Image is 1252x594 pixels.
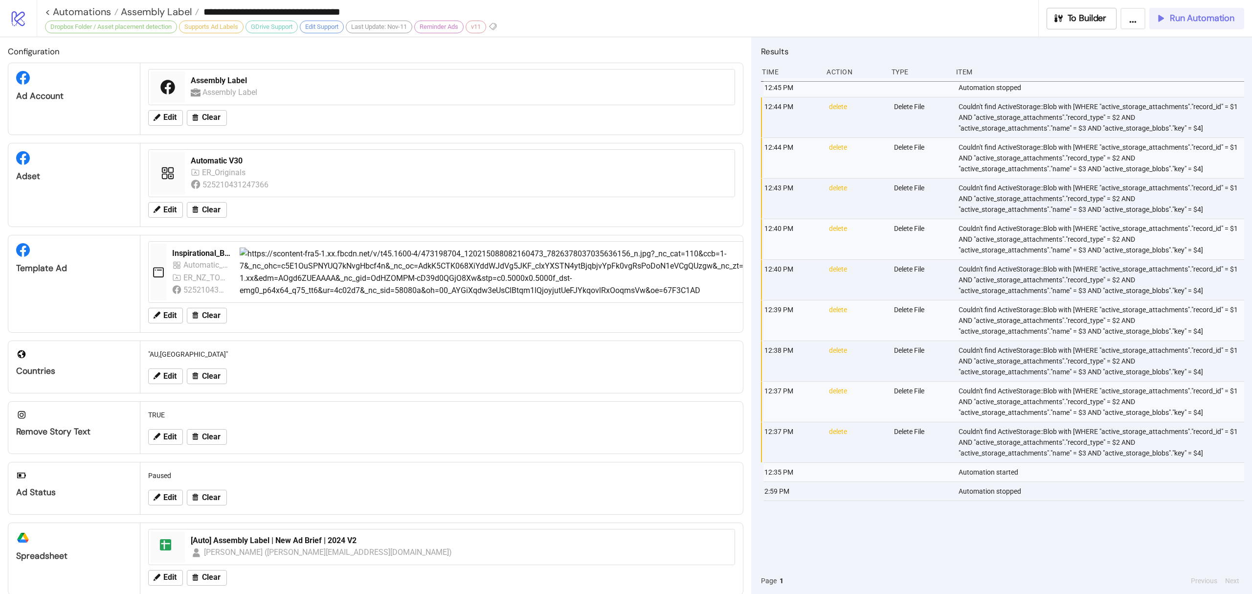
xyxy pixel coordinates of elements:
[179,21,244,33] div: Supports Ad Labels
[893,300,951,341] div: Delete File
[763,97,821,137] div: 12:44 PM
[828,382,886,422] div: delete
[763,382,821,422] div: 12:37 PM
[828,219,886,259] div: delete
[763,422,821,462] div: 12:37 PM
[204,546,452,558] div: [PERSON_NAME] ([PERSON_NAME][EMAIL_ADDRESS][DOMAIN_NAME])
[202,493,221,502] span: Clear
[163,493,177,502] span: Edit
[300,21,344,33] div: Edit Support
[346,21,412,33] div: Last Update: Nov-11
[144,406,739,424] div: TRUE
[893,138,951,178] div: Delete File
[761,63,819,81] div: Time
[958,78,1247,97] div: Automation stopped
[826,63,883,81] div: Action
[1047,8,1117,29] button: To Builder
[16,366,132,377] div: Countries
[763,482,821,501] div: 2:59 PM
[148,202,183,218] button: Edit
[16,91,132,102] div: Ad Account
[163,433,177,441] span: Edit
[958,179,1247,219] div: Couldn't find ActiveStorage::Blob with [WHERE "active_storage_attachments"."record_id" = $1 AND "...
[958,97,1247,137] div: Couldn't find ActiveStorage::Blob with [WHERE "active_storage_attachments"."record_id" = $1 AND "...
[1068,13,1107,24] span: To Builder
[202,311,221,320] span: Clear
[763,138,821,178] div: 12:44 PM
[118,5,192,18] span: Assembly Label
[202,372,221,381] span: Clear
[828,97,886,137] div: delete
[202,433,221,441] span: Clear
[893,260,951,300] div: Delete File
[187,490,227,505] button: Clear
[893,382,951,422] div: Delete File
[763,463,821,481] div: 12:35 PM
[761,575,777,586] span: Page
[202,166,248,179] div: ER_Originals
[1188,575,1220,586] button: Previous
[163,206,177,214] span: Edit
[828,138,886,178] div: delete
[172,248,232,259] div: Inspirational_BAU_Womens_January-Womens-Boxy-Denim_Polished_Image_20250110_NZ
[148,308,183,323] button: Edit
[45,21,177,33] div: Dropbox Folder / Asset placement detection
[246,21,298,33] div: GDrive Support
[466,21,486,33] div: v11
[16,263,132,274] div: Template Ad
[163,573,177,582] span: Edit
[763,219,821,259] div: 12:40 PM
[958,341,1247,381] div: Couldn't find ActiveStorage::Blob with [WHERE "active_storage_attachments"."record_id" = $1 AND "...
[958,300,1247,341] div: Couldn't find ActiveStorage::Blob with [WHERE "active_storage_attachments"."record_id" = $1 AND "...
[828,300,886,341] div: delete
[183,259,228,271] div: Automatic_Broad_Women-18-50_LPV_Old
[828,341,886,381] div: delete
[1170,13,1234,24] span: Run Automation
[891,63,948,81] div: Type
[183,284,228,296] div: 525210431247366
[187,368,227,384] button: Clear
[958,382,1247,422] div: Couldn't find ActiveStorage::Blob with [WHERE "active_storage_attachments"."record_id" = $1 AND "...
[187,202,227,218] button: Clear
[148,570,183,586] button: Edit
[8,45,743,58] h2: Configuration
[777,575,786,586] button: 1
[148,110,183,126] button: Edit
[16,171,132,182] div: Adset
[202,86,259,98] div: Assembly Label
[118,7,199,17] a: Assembly Label
[187,570,227,586] button: Clear
[763,300,821,341] div: 12:39 PM
[893,97,951,137] div: Delete File
[144,466,739,485] div: Paused
[763,341,821,381] div: 12:38 PM
[958,260,1247,300] div: Couldn't find ActiveStorage::Blob with [WHERE "active_storage_attachments"."record_id" = $1 AND "...
[958,138,1247,178] div: Couldn't find ActiveStorage::Blob with [WHERE "active_storage_attachments"."record_id" = $1 AND "...
[45,7,118,17] a: < Automations
[187,429,227,445] button: Clear
[148,368,183,384] button: Edit
[1222,575,1242,586] button: Next
[187,308,227,323] button: Clear
[893,219,951,259] div: Delete File
[958,482,1247,501] div: Automation stopped
[893,422,951,462] div: Delete File
[893,341,951,381] div: Delete File
[183,272,228,284] div: ER_NZ_TOFU_Awareness_Traffic_LPV
[763,78,821,97] div: 12:45 PM
[240,248,931,297] img: https://scontent-fra5-1.xx.fbcdn.net/v/t45.1600-4/473198704_120215088082160473_782637803703563615...
[763,179,821,219] div: 12:43 PM
[191,75,729,86] div: Assembly Label
[16,487,132,498] div: Ad Status
[763,260,821,300] div: 12:40 PM
[958,219,1247,259] div: Couldn't find ActiveStorage::Blob with [WHERE "active_storage_attachments"."record_id" = $1 AND "...
[202,206,221,214] span: Clear
[958,463,1247,481] div: Automation started
[955,63,1244,81] div: Item
[16,426,132,437] div: Remove Story Text
[144,345,739,364] div: "AU,[GEOGRAPHIC_DATA]"
[1120,8,1145,29] button: ...
[1149,8,1244,29] button: Run Automation
[761,45,1244,58] h2: Results
[202,113,221,122] span: Clear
